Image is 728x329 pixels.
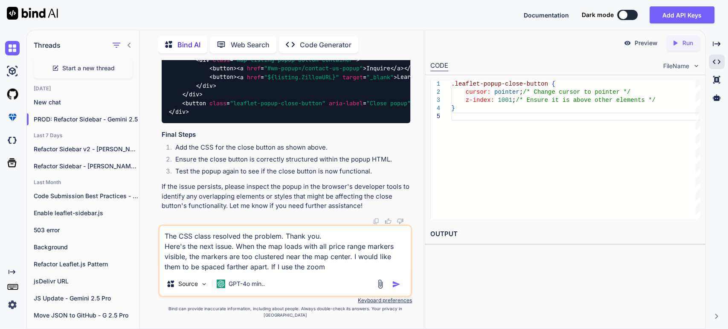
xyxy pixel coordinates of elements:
p: 503 error [34,226,139,234]
div: 4 [430,104,440,113]
button: Add API Keys [650,6,714,23]
span: target [342,73,363,81]
span: button [213,64,233,72]
span: div [175,108,186,115]
span: </ > [168,108,189,115]
p: Run [682,39,693,47]
img: ai-studio [5,64,20,78]
span: /* Change cursor to pointer */ [523,89,630,95]
span: Start a new thread [62,64,115,72]
p: Preview [635,39,658,47]
li: Ensure the close button is correctly structured within the popup HTML. [168,155,410,167]
img: like [385,218,392,225]
p: Code Submission Best Practices - [PERSON_NAME] 4.0 [34,192,139,200]
p: Web Search [231,40,270,50]
p: Background [34,243,139,251]
span: < = = > [237,73,397,81]
span: class [209,99,226,107]
span: < > [209,64,237,72]
span: "${listing.ZillowURL}" [264,73,339,81]
span: pointer [494,89,519,95]
span: href [247,64,261,72]
span: 1001 [498,97,512,104]
img: Pick Models [200,280,208,288]
p: Source [178,280,198,288]
h2: [DATE] [27,85,139,92]
span: "Close popup" [366,99,411,107]
span: a [397,64,400,72]
h2: OUTPUT [425,224,705,244]
span: FileName [663,62,689,70]
span: } [451,105,455,112]
img: chevron down [693,62,700,69]
p: Enable leaflet-sidebar.js [34,209,139,217]
span: class [213,56,230,63]
span: < = > [196,56,360,63]
img: dislike [397,218,403,225]
span: { [551,81,555,87]
span: </ > [390,64,404,72]
span: div [203,82,213,89]
p: Refactor Sidebar - [PERSON_NAME] 4 [34,162,139,170]
span: "_blank" [366,73,394,81]
img: GPT-4o mini [217,280,225,288]
p: Bind AI [177,40,200,50]
span: ; [512,97,516,104]
img: Bind AI [7,7,58,20]
span: /* Ensure it is above other elements */ [516,97,655,104]
p: jsDelivr URL [34,277,139,286]
li: Add the CSS for the close button as shown above. [168,143,410,155]
span: ; [519,89,522,95]
p: Refactor Sidebar v2 - [PERSON_NAME] 4 Sonnet [34,145,139,153]
div: 5 [430,113,440,121]
span: </ > [404,64,435,72]
p: GPT-4o min.. [229,280,265,288]
p: Keyboard preferences [158,297,412,304]
span: "map-listing-popup-button-container" [233,56,356,63]
span: < = > [237,64,366,72]
span: z-index: [465,97,494,104]
span: .leaflet-popup-close-button [451,81,548,87]
span: </ > [196,82,216,89]
p: Bind can provide inaccurate information, including about people. Always double-check its answers.... [158,306,412,318]
h2: Last Month [27,179,139,186]
div: 1 [430,80,440,88]
span: Documentation [524,12,569,19]
p: JS Update - Gemini 2.5 Pro [34,294,139,303]
p: Code Generator [300,40,351,50]
div: 3 [430,96,440,104]
span: </ > [182,90,203,98]
img: attachment [375,279,385,289]
img: preview [624,39,631,47]
p: Refactor Leaflet.js Pattern [34,260,139,268]
p: Move JSON to GitHub - G 2.5 Pro [34,311,139,320]
span: < > [209,73,237,81]
span: button [213,73,233,81]
span: a [240,64,244,72]
h2: Last 7 Days [27,132,139,139]
img: githubLight [5,87,20,101]
p: New chat [34,98,139,107]
h3: Final Steps [162,130,410,140]
li: Test the popup again to see if the close button is now functional. [168,167,410,179]
span: button [186,99,206,107]
span: < = = > [182,99,414,107]
span: cursor: [465,89,490,95]
span: div [189,90,199,98]
img: chat [5,41,20,55]
span: href [247,73,261,81]
span: aria-label [329,99,363,107]
span: div [199,56,209,63]
h1: Threads [34,40,61,50]
p: PROD: Refactor Sidebar - Gemini 2.5 [34,115,139,124]
span: "leaflet-popup-close-button" [230,99,325,107]
p: If the issue persists, please inspect the popup in the browser's developer tools to identify any ... [162,182,410,211]
span: "#wm-popup=/contact-us-popup" [264,64,363,72]
img: premium [5,110,20,124]
img: darkCloudIdeIcon [5,133,20,147]
button: Documentation [524,11,569,20]
div: CODE [430,61,448,71]
img: copy [373,218,380,225]
textarea: The CSS class resolved the problem. Thank you. Here's the next issue. When the map loads with all... [160,226,411,272]
span: a [240,73,244,81]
